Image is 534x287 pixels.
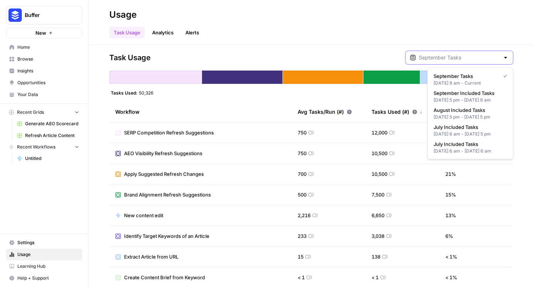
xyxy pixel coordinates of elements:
a: Analytics [148,27,178,38]
span: July Included Tasks [434,140,504,148]
span: Refresh Article Content [25,132,79,139]
button: New [6,27,82,38]
span: 750 [298,129,307,136]
span: 21 % [445,170,456,178]
span: Learning Hub [17,263,79,270]
div: [DATE] 6 am - [DATE] 6 am [434,148,507,154]
span: AEO Visibility Refresh Suggestions [124,150,202,157]
span: Recent Grids [17,109,44,116]
a: New content edit [115,212,163,219]
a: Your Data [6,89,82,100]
span: Create Content Brief from Keyword [124,274,205,281]
span: < 1 % [445,253,457,260]
a: Generate AEO Scorecard [14,118,82,130]
span: 13 % [445,212,456,219]
div: [DATE] 6 am - [DATE] 5 pm [434,131,507,137]
span: September Included Tasks [434,89,504,97]
span: Recent Workflows [17,144,55,150]
a: Task Usage [109,27,145,38]
div: [DATE] 5 pm - [DATE] 5 pm [434,114,507,120]
a: Home [6,41,82,53]
div: Avg Tasks/Run (#) [298,102,352,122]
span: 10,500 [372,150,387,157]
span: Untitled [25,155,79,162]
span: Browse [17,56,79,62]
a: Refresh Article Content [14,130,82,141]
span: 750 [298,150,307,157]
span: September Tasks [434,72,497,80]
div: [DATE] 5 pm - [DATE] 9 am [434,97,507,103]
a: Browse [6,53,82,65]
span: 50,326 [139,90,153,96]
span: New content edit [124,212,163,219]
span: 6 % [445,232,453,240]
button: Recent Workflows [6,141,82,153]
span: SERP Competition Refresh Suggestions [124,129,214,136]
span: 700 [298,170,307,178]
span: 3,038 [372,232,384,240]
span: 2,216 [298,212,311,219]
span: 138 [372,253,380,260]
span: Tasks Used: [111,90,137,96]
button: Recent Grids [6,107,82,118]
span: Task Usage [109,52,151,63]
span: Extract Article from URL [124,253,178,260]
span: 233 [298,232,307,240]
span: Usage [17,251,79,258]
a: Alerts [181,27,203,38]
span: Generate AEO Scorecard [25,120,79,127]
a: Settings [6,237,82,249]
span: July Included Tasks [434,123,504,131]
span: Apply Suggested Refresh Changes [124,170,204,178]
img: Buffer Logo [8,8,22,22]
button: Help + Support [6,272,82,284]
a: Untitled [14,153,82,164]
span: < 1 % [445,274,457,281]
span: Identify Target Keywords of an Article [124,232,209,240]
span: Settings [17,239,79,246]
a: Opportunities [6,77,82,89]
a: Usage [6,249,82,260]
span: Help + Support [17,275,79,281]
div: Tasks Used (#) [372,102,423,122]
span: New [35,29,46,37]
div: Workflow [115,102,286,122]
a: Insights [6,65,82,77]
span: 7,500 [372,191,384,198]
span: Brand Alignment Refresh Suggestions [124,191,211,198]
span: August Included Tasks [434,106,504,114]
span: Insights [17,68,79,74]
span: 10,500 [372,170,387,178]
a: Learning Hub [6,260,82,272]
span: < 1 [372,274,379,281]
span: 15 % [445,191,456,198]
span: Your Data [17,91,79,98]
span: < 1 [298,274,305,281]
input: September Tasks [419,54,500,61]
span: Home [17,44,79,51]
div: Usage [109,9,137,21]
span: 6,650 [372,212,384,219]
div: [DATE] 9 am - Current [434,80,507,86]
span: Opportunities [17,79,79,86]
span: 12,000 [372,129,387,136]
button: Workspace: Buffer [6,6,82,24]
span: Buffer [25,11,69,19]
span: 500 [298,191,307,198]
span: 15 [298,253,304,260]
